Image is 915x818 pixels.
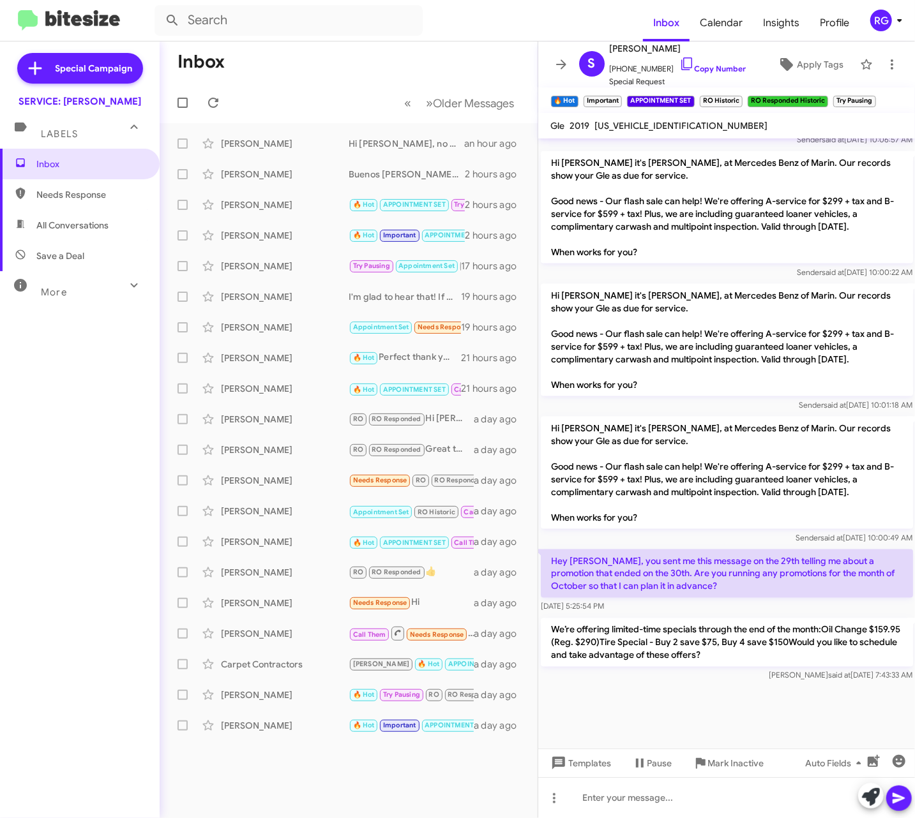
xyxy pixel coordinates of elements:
span: Auto Fields [805,752,866,775]
span: APPOINTMENT SET [425,231,487,239]
a: Profile [810,4,859,41]
div: 2 hours ago [465,168,527,181]
button: Templates [538,752,622,775]
div: Hi [PERSON_NAME], my daughter [PERSON_NAME] wrote an email to you on my behalf this morning regar... [349,320,461,334]
div: [PERSON_NAME] [221,382,349,395]
div: We’re offering limited-time specials through the end of the month:Oil Change $159.95 (Reg. $290)T... [349,228,465,242]
span: 🔥 Hot [353,231,375,239]
span: Sender [DATE] 10:06:57 AM [797,135,912,144]
span: Pause [647,752,672,775]
div: No problem! I can reschedule your appointment for noon [DATE]. Does that work for you? [349,197,465,212]
div: Absolutely! We will see you then ! [349,380,461,396]
div: [PERSON_NAME] [221,321,349,334]
a: Insights [753,4,810,41]
span: Appointment Set [353,323,409,331]
span: RO [353,568,363,576]
span: Important [383,721,416,729]
span: RO Historic [418,508,455,516]
a: Special Campaign [17,53,143,84]
div: a day ago [474,535,527,548]
div: Hi [PERSON_NAME], sorry for the delay I was checking in with your advisor [PERSON_NAME]. Parts go... [349,258,461,273]
span: Needs Response [418,323,472,331]
div: Hi [PERSON_NAME], thank you for your honest feedback. I’m sorry the small battery wasn’t addresse... [349,412,474,426]
button: Mark Inactive [683,752,775,775]
div: an hour ago [464,137,527,150]
a: Copy Number [679,64,746,73]
span: All Conversations [36,219,109,232]
div: [PERSON_NAME] [221,352,349,364]
small: RO Historic [700,96,743,107]
div: RG [870,10,892,31]
span: RO [353,445,363,454]
span: Try Pausing [454,200,491,209]
span: Templates [548,752,612,775]
span: Apply Tags [797,53,843,76]
div: 19 hours ago [461,321,527,334]
span: [US_VEHICLE_IDENTIFICATION_NUMBER] [595,120,768,131]
span: APPOINTMENT SET [383,200,446,209]
span: Try Pausing [383,690,420,699]
div: [PERSON_NAME] [221,413,349,426]
div: a day ago [474,597,527,609]
span: RO Responded [372,415,421,423]
span: 🔥 Hot [353,690,375,699]
span: Mark Inactive [708,752,764,775]
span: APPOINTMENT SET [425,721,487,729]
p: Hi [PERSON_NAME] it's [PERSON_NAME], at Mercedes Benz of Marin. Our records show your Gle as due ... [541,417,913,529]
div: [PERSON_NAME] [221,137,349,150]
span: Appointment Set [398,262,455,270]
button: Pause [622,752,683,775]
div: 19 hours ago [461,290,527,303]
span: 🔥 Hot [353,385,375,394]
span: [PHONE_NUMBER] [610,56,746,75]
span: Sender [DATE] 10:01:18 AM [799,400,912,410]
span: Special Campaign [56,62,133,75]
div: Liked “I'm glad to hear that! If there's anything else you need regarding your vehicle or to sche... [349,473,474,487]
small: 🔥 Hot [551,96,578,107]
div: a day ago [474,413,527,426]
div: I'm glad to hear that! If you need to schedule future maintenance or repairs for your vehicle, fe... [349,290,461,303]
h1: Inbox [178,52,225,72]
div: 👍 [349,565,474,579]
div: Yes [349,687,474,702]
div: 21 hours ago [461,382,527,395]
button: Previous [397,90,420,116]
span: More [41,286,67,298]
span: [PERSON_NAME] [610,41,746,56]
span: Needs Response [410,630,464,639]
span: Older Messages [434,96,515,110]
span: RO Responded [372,445,421,454]
p: Hi [PERSON_NAME] it's [PERSON_NAME], at Mercedes Benz of Marin. Our records show your Gle as due ... [541,151,913,264]
span: [DATE] 5:25:54 PM [541,602,604,611]
span: Needs Response [36,188,145,201]
div: [PERSON_NAME] [221,290,349,303]
span: [PERSON_NAME] [353,660,410,668]
div: a day ago [474,505,527,517]
span: RO Responded [372,568,421,576]
span: 🔥 Hot [353,539,375,547]
div: SERVICE: [PERSON_NAME] [19,95,141,108]
div: [PERSON_NAME] [221,688,349,701]
span: Appointment Set [353,508,409,516]
div: [PERSON_NAME] [221,597,349,609]
a: Calendar [690,4,753,41]
div: [PERSON_NAME] [221,229,349,242]
nav: Page navigation example [398,90,522,116]
div: a day ago [474,719,527,732]
span: » [427,95,434,111]
span: Needs Response [353,476,407,484]
span: RO [353,415,363,423]
span: said at [824,400,846,410]
p: We’re offering limited-time specials through the end of the month:Oil Change $159.95 (Reg. $290)T... [541,618,913,667]
small: APPOINTMENT SET [627,96,694,107]
span: 🔥 Hot [353,353,375,362]
span: RO [429,690,439,699]
span: Needs Response [353,599,407,607]
span: APPOINTMENT SET [383,539,446,547]
div: Hi [PERSON_NAME]- would love to have a short call with you. Please let me know if now is a good t... [349,625,474,641]
div: [PERSON_NAME] [221,168,349,181]
div: a day ago [474,474,527,487]
span: S [588,54,596,74]
button: RG [859,10,901,31]
div: 17 hours ago [461,260,527,272]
